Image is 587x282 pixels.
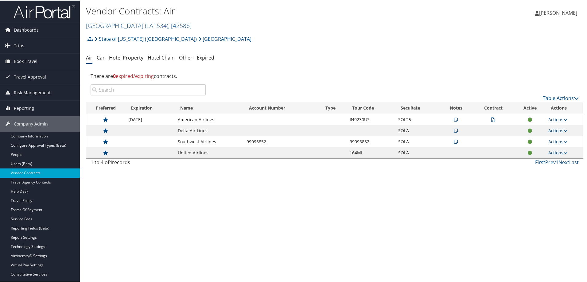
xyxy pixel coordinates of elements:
a: Air [86,54,92,60]
a: State of [US_STATE] ([GEOGRAPHIC_DATA]) [95,32,197,44]
td: [DATE] [125,114,175,125]
th: Type: activate to sort column ascending [320,102,347,114]
td: SOL25 [395,114,440,125]
a: Next [558,158,569,165]
th: Contract: activate to sort column ascending [472,102,515,114]
span: Dashboards [14,22,39,37]
td: SOLA [395,136,440,147]
th: Active: activate to sort column ascending [515,102,545,114]
a: Prev [545,158,556,165]
span: Risk Management [14,84,51,100]
a: 1 [556,158,558,165]
td: 99096852 [347,136,395,147]
input: Search [91,84,206,95]
td: United Airlines [175,147,243,158]
a: [GEOGRAPHIC_DATA] [198,32,251,44]
span: 4 [109,158,112,165]
th: Preferred: activate to sort column ascending [86,102,125,114]
th: Name: activate to sort column ascending [175,102,243,114]
td: SOLA [395,125,440,136]
td: Southwest Airlines [175,136,243,147]
span: expired/expiring [113,72,154,79]
span: Travel Approval [14,69,46,84]
img: airportal-logo.png [14,4,75,18]
div: There are contracts. [86,67,583,84]
div: 1 to 4 of records [91,158,206,168]
th: Tour Code: activate to sort column ascending [347,102,395,114]
span: Reporting [14,100,34,115]
td: Delta Air Lines [175,125,243,136]
th: Notes: activate to sort column ascending [440,102,472,114]
a: Actions [548,138,568,144]
td: American Airlines [175,114,243,125]
td: SOLA [395,147,440,158]
span: ( LA1534 ) [145,21,168,29]
a: Actions [548,149,568,155]
th: Account Number: activate to sort column ascending [243,102,320,114]
a: Actions [548,127,568,133]
a: [GEOGRAPHIC_DATA] [86,21,192,29]
td: IN9230US [347,114,395,125]
a: Table Actions [543,94,579,101]
th: Actions [545,102,583,114]
a: Last [569,158,579,165]
span: Company Admin [14,116,48,131]
td: 164ML [347,147,395,158]
span: [PERSON_NAME] [539,9,577,16]
th: Expiration: activate to sort column ascending [125,102,175,114]
a: Expired [197,54,214,60]
span: Trips [14,37,24,53]
a: [PERSON_NAME] [535,3,583,21]
a: Other [179,54,192,60]
strong: 0 [113,72,116,79]
a: Car [97,54,105,60]
a: Actions [548,116,568,122]
a: Hotel Chain [148,54,175,60]
a: Hotel Property [109,54,143,60]
td: 99096852 [243,136,320,147]
span: , [ 42586 ] [168,21,192,29]
a: First [535,158,545,165]
span: Book Travel [14,53,37,68]
th: SecuRate: activate to sort column ascending [395,102,440,114]
h1: Vendor Contracts: Air [86,4,418,17]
